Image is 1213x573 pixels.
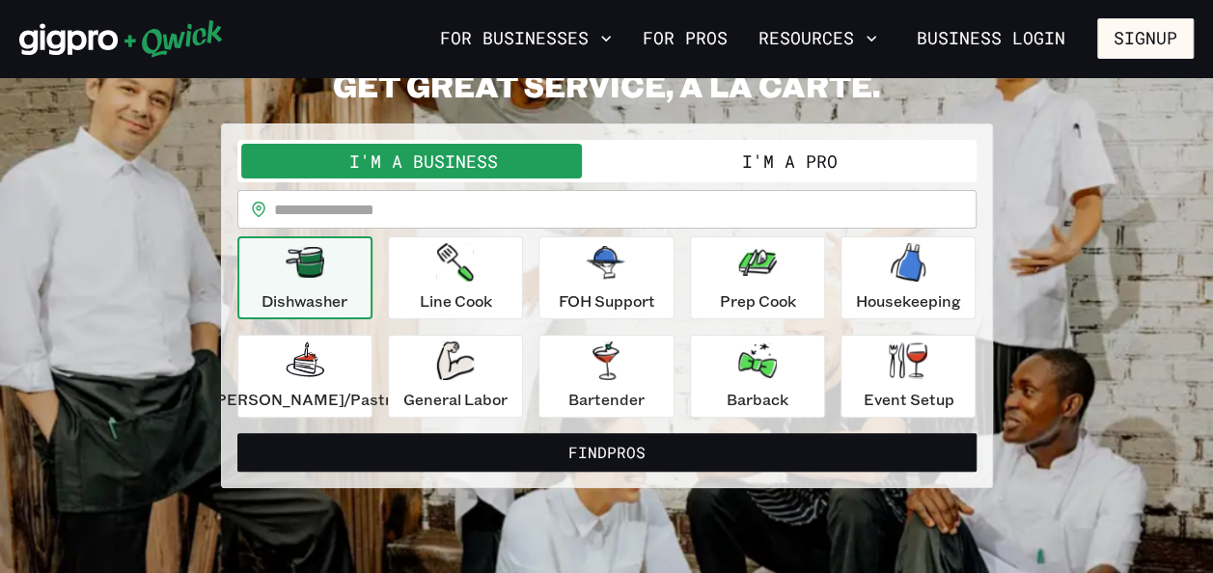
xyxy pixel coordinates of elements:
h2: GET GREAT SERVICE, A LA CARTE. [221,66,993,104]
a: For Pros [635,22,735,55]
button: FindPros [237,433,977,472]
a: Business Login [900,18,1082,59]
button: Prep Cook [690,236,825,319]
button: General Labor [388,335,523,418]
button: For Businesses [432,22,620,55]
button: Dishwasher [237,236,372,319]
button: Barback [690,335,825,418]
p: FOH Support [558,289,654,313]
p: [PERSON_NAME]/Pastry [210,388,400,411]
button: Bartender [538,335,674,418]
p: Barback [727,388,788,411]
p: Event Setup [863,388,953,411]
p: Dishwasher [262,289,347,313]
button: I'm a Pro [607,144,973,178]
button: FOH Support [538,236,674,319]
button: Housekeeping [841,236,976,319]
button: Line Cook [388,236,523,319]
p: Bartender [568,388,645,411]
p: General Labor [403,388,508,411]
button: Signup [1097,18,1194,59]
p: Prep Cook [719,289,795,313]
button: I'm a Business [241,144,607,178]
button: [PERSON_NAME]/Pastry [237,335,372,418]
p: Housekeeping [856,289,961,313]
button: Event Setup [841,335,976,418]
button: Resources [751,22,885,55]
p: Line Cook [420,289,492,313]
